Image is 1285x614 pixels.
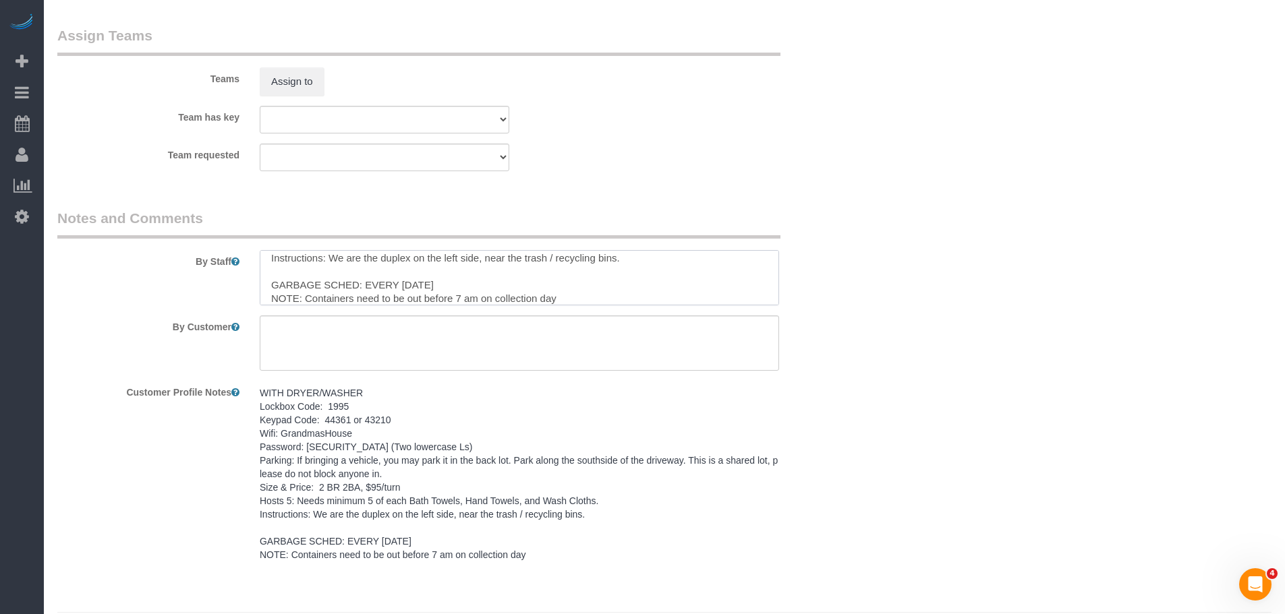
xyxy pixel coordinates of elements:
img: Automaid Logo [8,13,35,32]
label: Team has key [47,106,250,124]
label: Team requested [47,144,250,162]
label: By Staff [47,250,250,268]
pre: WITH DRYER/WASHER Lockbox Code: 1995 Keypad Code: 44361 or 43210 Wifi: GrandmasHouse Password: [S... [260,386,779,561]
iframe: Intercom live chat [1239,568,1272,601]
legend: Notes and Comments [57,208,780,239]
button: Assign to [260,67,324,96]
label: Customer Profile Notes [47,381,250,399]
span: 4 [1267,568,1278,579]
label: Teams [47,67,250,86]
label: By Customer [47,315,250,334]
legend: Assign Teams [57,26,780,56]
